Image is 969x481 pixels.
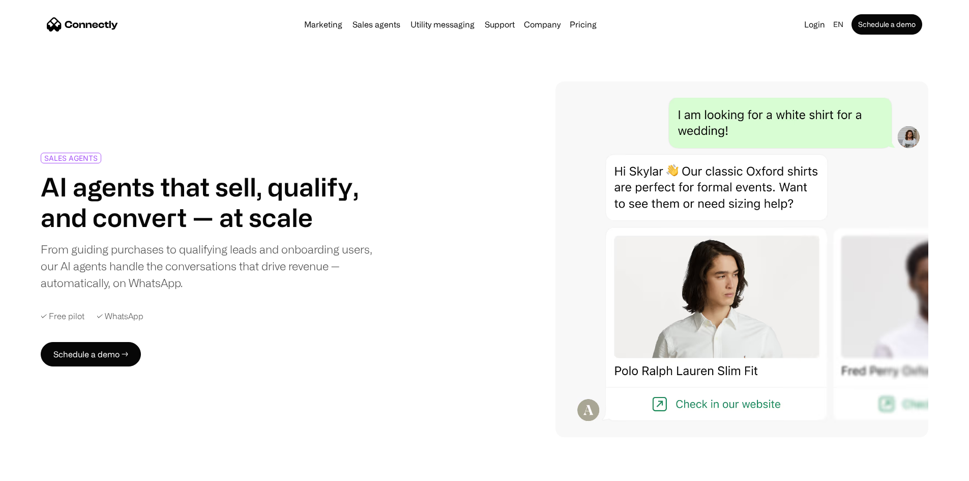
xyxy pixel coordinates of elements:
[20,463,61,477] ul: Language list
[47,17,118,32] a: home
[41,241,374,291] div: From guiding purchases to qualifying leads and onboarding users, our AI agents handle the convers...
[406,20,479,29] a: Utility messaging
[524,17,561,32] div: Company
[521,17,564,32] div: Company
[348,20,404,29] a: Sales agents
[10,462,61,477] aside: Language selected: English
[41,312,84,321] div: ✓ Free pilot
[44,154,98,162] div: SALES AGENTS
[800,17,829,32] a: Login
[300,20,346,29] a: Marketing
[851,14,922,35] a: Schedule a demo
[41,342,141,366] a: Schedule a demo →
[833,17,843,32] div: en
[481,20,519,29] a: Support
[566,20,601,29] a: Pricing
[41,172,374,233] h1: AI agents that sell, qualify, and convert — at scale
[97,312,143,321] div: ✓ WhatsApp
[829,17,849,32] div: en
